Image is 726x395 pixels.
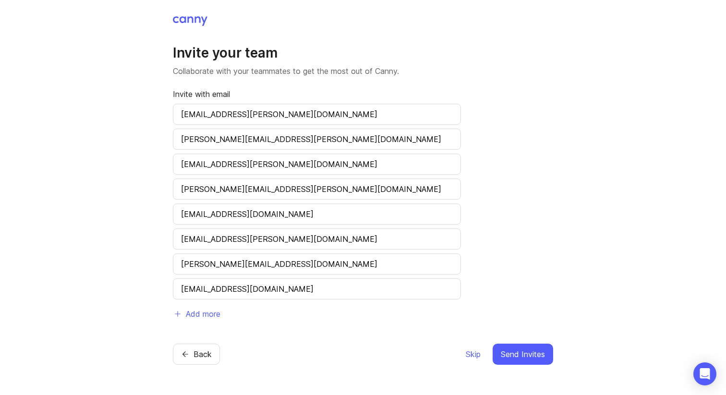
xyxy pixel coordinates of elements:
[465,344,481,365] button: Skip
[181,158,453,170] input: Email address
[181,183,453,195] input: Email address
[186,308,220,320] span: Add more
[173,344,220,365] button: Back
[173,44,553,61] h1: Invite your team
[173,16,207,26] img: Canny Home
[181,283,453,295] input: Email address
[181,133,453,145] input: Email address
[194,348,212,360] span: Back
[181,258,453,270] input: Email address
[173,303,221,324] button: Add more
[493,344,553,365] button: Send Invites
[181,108,453,120] input: Email address
[466,348,481,360] span: Skip
[173,65,553,77] p: Collaborate with your teammates to get the most out of Canny.
[181,208,453,220] input: Email address
[173,88,461,100] p: Invite with email
[501,348,545,360] span: Send Invites
[181,233,453,245] input: Email address
[693,362,716,385] div: Open Intercom Messenger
